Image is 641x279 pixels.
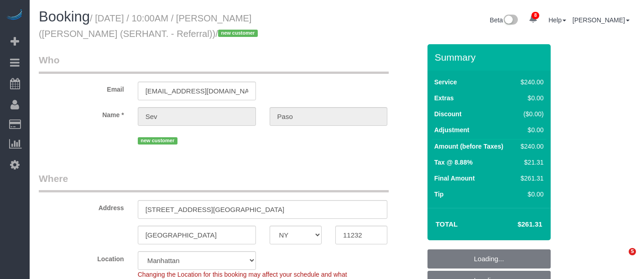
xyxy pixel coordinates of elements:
a: 8 [524,9,542,29]
div: $240.00 [517,77,543,87]
div: $240.00 [517,142,543,151]
input: First Name [138,107,256,126]
label: Service [434,77,457,87]
label: Amount (before Taxes) [434,142,503,151]
span: Booking [39,9,90,25]
label: Tax @ 8.88% [434,158,473,167]
span: new customer [218,30,258,37]
label: Email [32,82,131,94]
label: Location [32,251,131,263]
input: City [138,226,256,244]
label: Discount [434,109,462,119]
a: Help [548,16,566,24]
div: $0.00 [517,93,543,103]
input: Last Name [270,107,388,126]
a: [PERSON_NAME] [573,16,630,24]
span: / [215,29,261,39]
label: Adjustment [434,125,469,134]
div: $0.00 [517,125,543,134]
label: Address [32,200,131,212]
span: new customer [138,137,177,145]
strong: Total [436,220,458,228]
div: $0.00 [517,190,543,199]
legend: Where [39,172,389,192]
h4: $261.31 [490,221,542,228]
div: $21.31 [517,158,543,167]
label: Extras [434,93,454,103]
h3: Summary [435,52,546,62]
img: New interface [503,15,518,26]
a: Beta [490,16,518,24]
div: ($0.00) [517,109,543,119]
span: 5 [629,248,636,255]
small: / [DATE] / 10:00AM / [PERSON_NAME] ([PERSON_NAME] (SERHANT. - Referral)) [39,13,261,39]
label: Tip [434,190,444,199]
div: $261.31 [517,174,543,183]
label: Name * [32,107,131,119]
input: Email [138,82,256,100]
span: 8 [532,12,539,19]
iframe: Intercom live chat [610,248,632,270]
img: Automaid Logo [5,9,24,22]
legend: Who [39,53,389,74]
label: Final Amount [434,174,475,183]
input: Zip Code [335,226,387,244]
